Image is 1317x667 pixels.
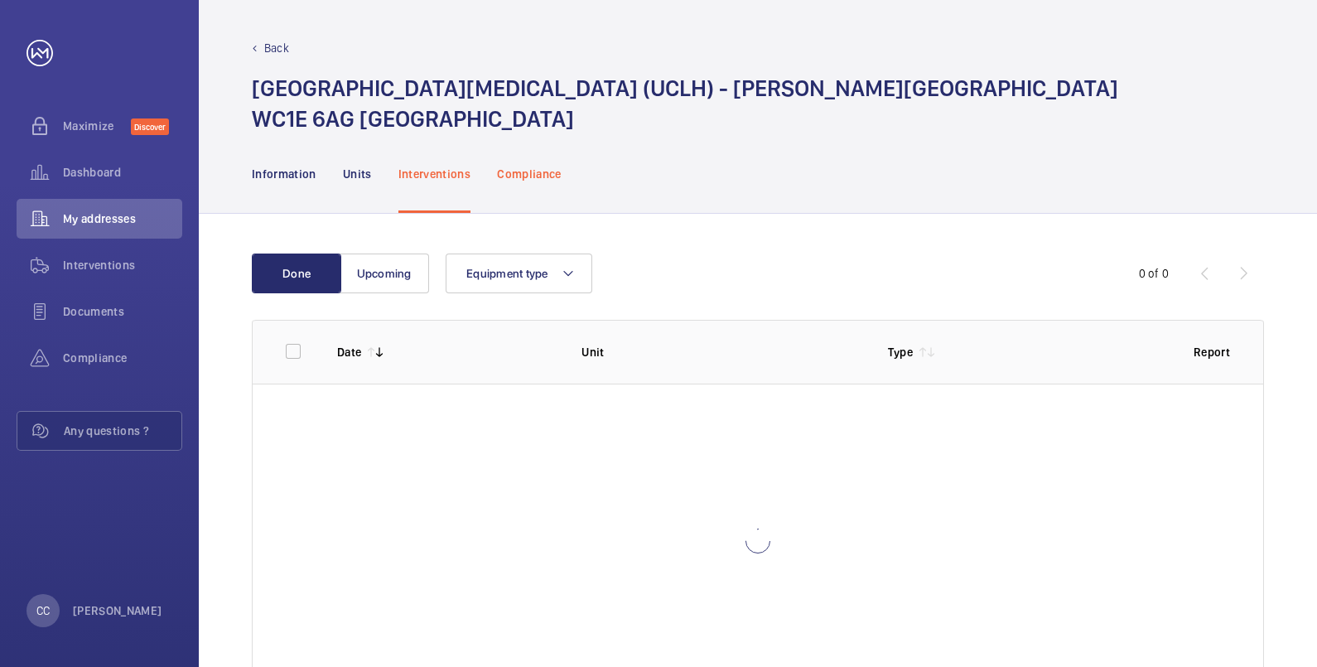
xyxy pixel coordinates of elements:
[63,350,182,366] span: Compliance
[446,254,592,293] button: Equipment type
[398,166,471,182] p: Interventions
[1194,344,1230,360] p: Report
[252,166,316,182] p: Information
[63,164,182,181] span: Dashboard
[337,344,361,360] p: Date
[63,118,131,134] span: Maximize
[1139,265,1169,282] div: 0 of 0
[252,254,341,293] button: Done
[497,166,562,182] p: Compliance
[36,602,50,619] p: CC
[466,267,548,280] span: Equipment type
[581,344,861,360] p: Unit
[63,210,182,227] span: My addresses
[888,344,913,360] p: Type
[63,303,182,320] span: Documents
[131,118,169,135] span: Discover
[73,602,162,619] p: [PERSON_NAME]
[343,166,372,182] p: Units
[64,423,181,439] span: Any questions ?
[340,254,429,293] button: Upcoming
[63,257,182,273] span: Interventions
[252,73,1118,134] h1: [GEOGRAPHIC_DATA][MEDICAL_DATA] (UCLH) - [PERSON_NAME][GEOGRAPHIC_DATA] WC1E 6AG [GEOGRAPHIC_DATA]
[264,40,289,56] p: Back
